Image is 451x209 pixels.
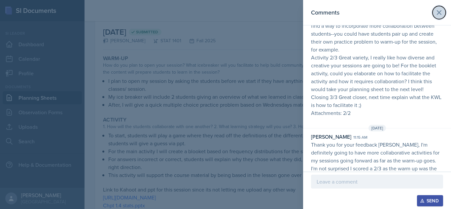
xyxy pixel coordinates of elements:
div: 11:15 am [353,134,367,140]
p: Activity 2/3 Great variety, I really like how diverse and creative your sessions are going to be!... [311,53,443,93]
p: Closing 3/3 Great closer, next time explain what the KWL is how to facilitate it ;) [311,93,443,109]
p: Attachments: 2/2 [311,109,443,117]
div: Send [421,198,439,203]
p: Thank you for your feedback [PERSON_NAME], I'm definitely going to have more collaborative activi... [311,141,443,180]
h2: Comments [311,8,339,17]
div: [PERSON_NAME] [311,133,351,141]
button: Send [417,195,443,206]
span: [DATE] [368,125,386,131]
p: Warm-Up 2/3 Good warm-ups--I like the variety! Try and find a way to incorporate more collaborati... [311,14,443,53]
